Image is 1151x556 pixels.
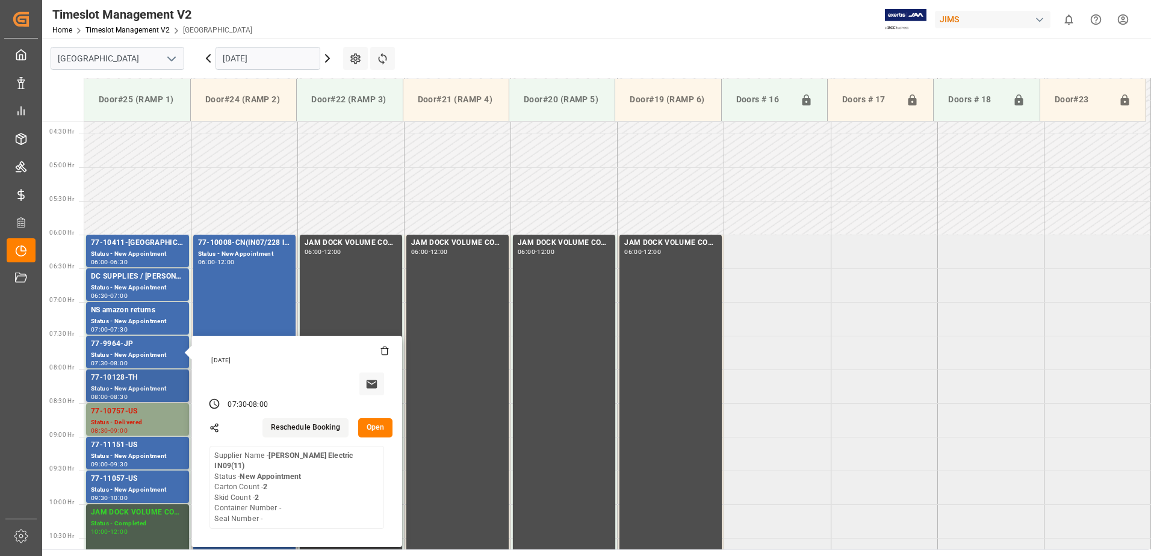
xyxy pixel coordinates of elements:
span: 08:30 Hr [49,398,74,404]
div: - [322,249,324,255]
div: 07:00 [91,327,108,332]
div: - [215,259,217,265]
div: 10:00 [110,495,128,501]
div: 77-9964-JP [91,338,184,350]
div: - [108,495,110,501]
button: Help Center [1082,6,1109,33]
div: 06:30 [91,293,108,298]
div: - [108,428,110,433]
div: 07:00 [110,293,128,298]
div: Door#24 (RAMP 2) [200,88,287,111]
div: 06:30 [110,259,128,265]
div: 12:00 [430,249,448,255]
div: 06:00 [198,259,216,265]
div: 06:00 [411,249,429,255]
div: - [108,462,110,467]
div: DC SUPPLIES / [PERSON_NAME] [91,271,184,283]
div: 07:30 [91,360,108,366]
b: 2 [263,483,267,491]
div: 08:30 [91,428,108,433]
div: 77-10008-CN(IN07/228 lines) [198,237,291,249]
div: Status - New Appointment [91,249,184,259]
div: 08:00 [91,394,108,400]
div: Door#23 [1050,88,1114,111]
button: Reschedule Booking [262,418,349,437]
div: 12:00 [217,259,235,265]
div: - [108,529,110,534]
div: 09:30 [91,495,108,501]
div: 09:00 [110,428,128,433]
span: 10:30 Hr [49,533,74,539]
div: 12:00 [324,249,341,255]
div: JAM DOCK VOLUME CONTROL [411,237,504,249]
div: Status - New Appointment [91,350,184,360]
div: 06:00 [305,249,322,255]
div: Door#22 (RAMP 3) [306,88,392,111]
div: 08:00 [249,400,268,410]
span: 04:30 Hr [49,128,74,135]
div: 77-11151-US [91,439,184,451]
div: Status - Delivered [91,418,184,428]
div: - [108,259,110,265]
div: 77-11057-US [91,473,184,485]
span: 07:30 Hr [49,330,74,337]
div: 07:30 [228,400,247,410]
div: Door#21 (RAMP 4) [413,88,499,111]
input: DD.MM.YYYY [216,47,320,70]
div: 08:30 [110,394,128,400]
div: 77-10757-US [91,406,184,418]
span: 06:00 Hr [49,229,74,236]
div: JIMS [935,11,1050,28]
div: Door#25 (RAMP 1) [94,88,181,111]
span: 07:00 Hr [49,297,74,303]
span: 05:30 Hr [49,196,74,202]
div: 06:00 [624,249,642,255]
a: Timeslot Management V2 [85,26,170,34]
div: 77-10411-[GEOGRAPHIC_DATA] [91,237,184,249]
div: - [429,249,430,255]
div: Status - New Appointment [91,283,184,293]
div: Doors # 18 [943,88,1007,111]
div: 77-10128-TH [91,372,184,384]
div: JAM DOCK VOLUME CONTROL [91,507,184,519]
div: - [108,360,110,366]
img: Exertis%20JAM%20-%20Email%20Logo.jpg_1722504956.jpg [885,9,926,30]
div: 09:30 [110,462,128,467]
a: Home [52,26,72,34]
button: show 0 new notifications [1055,6,1082,33]
div: Supplier Name - Status - Carton Count - Skid Count - Container Number - Seal Number - [214,451,379,525]
div: Status - New Appointment [91,384,184,394]
div: JAM DOCK VOLUME CONTROL [305,237,397,249]
button: open menu [162,49,180,68]
div: Status - New Appointment [91,485,184,495]
div: 06:00 [91,259,108,265]
div: 06:00 [518,249,535,255]
div: Status - New Appointment [198,249,291,259]
div: 09:00 [91,462,108,467]
div: - [108,293,110,298]
div: 07:30 [110,327,128,332]
div: 12:00 [110,529,128,534]
span: 10:00 Hr [49,499,74,505]
div: 10:00 [91,529,108,534]
div: 12:00 [537,249,554,255]
span: 09:30 Hr [49,465,74,472]
span: 08:00 Hr [49,364,74,371]
b: [PERSON_NAME] Electric IN09(11) [214,451,353,471]
div: 12:00 [644,249,661,255]
input: Type to search/select [51,47,184,70]
b: New Appointment [240,472,301,481]
div: Door#20 (RAMP 5) [519,88,605,111]
div: JAM DOCK VOLUME CONTROL [624,237,717,249]
b: 2 [255,493,259,502]
div: Doors # 17 [837,88,901,111]
div: - [642,249,644,255]
div: Timeslot Management V2 [52,5,252,23]
button: JIMS [935,8,1055,31]
div: NS amazon returns [91,304,184,317]
div: JAM DOCK VOLUME CONTROL [518,237,610,249]
div: - [108,327,110,332]
div: - [247,400,249,410]
div: 08:00 [110,360,128,366]
div: Door#19 (RAMP 6) [625,88,711,111]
